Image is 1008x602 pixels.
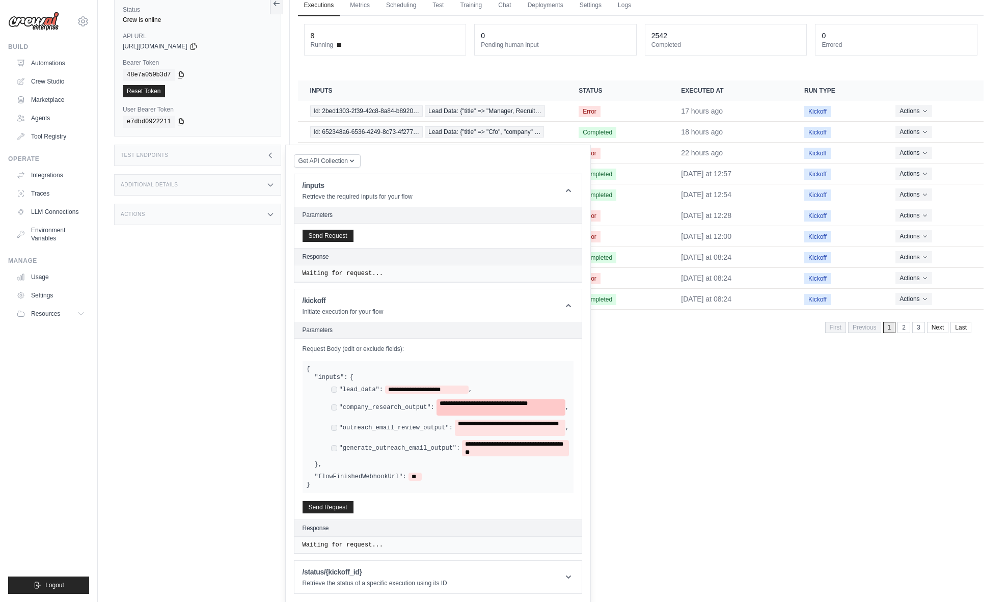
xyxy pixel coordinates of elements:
[895,188,932,201] button: Actions for execution
[565,424,569,432] span: ,
[123,59,273,67] label: Bearer Token
[822,31,826,41] div: 0
[8,155,89,163] div: Operate
[303,326,574,334] h2: Parameters
[425,105,545,117] span: Lead Data: {"title" => "Manager, Recruit…
[294,154,361,168] button: Get API Collection
[895,168,932,180] button: Actions for execution
[123,85,165,97] a: Reset Token
[651,41,801,49] dt: Completed
[804,231,831,242] span: Kickoff
[311,41,334,49] span: Running
[792,80,883,101] th: Run Type
[8,577,89,594] button: Logout
[45,581,64,589] span: Logout
[804,106,831,117] span: Kickoff
[895,230,932,242] button: Actions for execution
[8,43,89,51] div: Build
[123,16,273,24] div: Crew is online
[121,211,145,217] h3: Actions
[681,128,723,136] time: August 19, 2025 at 20:00 PDT
[303,579,447,587] p: Retrieve the status of a specific execution using its ID
[669,80,792,101] th: Executed at
[579,189,616,201] span: Completed
[883,322,896,333] span: 1
[804,210,831,222] span: Kickoff
[579,127,616,138] span: Completed
[579,169,616,180] span: Completed
[12,222,89,247] a: Environment Variables
[310,126,423,138] span: Id: 652348a6-6536-4249-8c73-4f277…
[307,481,310,488] span: }
[12,73,89,90] a: Crew Studio
[339,424,453,432] label: "outreach_email_review_output":
[310,105,555,117] a: View execution details for Id
[950,322,971,333] a: Last
[31,310,60,318] span: Resources
[310,126,555,138] a: View execution details for Id
[897,322,910,333] a: 2
[895,272,932,284] button: Actions for execution
[579,294,616,305] span: Completed
[298,314,984,340] nav: Pagination
[681,295,731,303] time: August 19, 2025 at 08:24 PDT
[681,107,723,115] time: August 19, 2025 at 20:40 PDT
[565,403,569,412] span: ,
[303,230,353,242] button: Send Request
[303,253,329,261] h2: Response
[123,32,273,40] label: API URL
[927,322,949,333] a: Next
[681,232,731,240] time: August 19, 2025 at 12:00 PDT
[339,444,460,452] label: "generate_outreach_email_output":
[848,322,881,333] span: Previous
[681,253,731,261] time: August 19, 2025 at 08:24 PDT
[579,273,601,284] span: Error
[311,31,315,41] div: 8
[310,105,423,117] span: Id: 2bed1303-2f39-42c8-8a84-b8920…
[303,501,353,513] button: Send Request
[12,306,89,322] button: Resources
[315,473,406,481] label: "flowFinishedWebhookUrl":
[121,152,169,158] h3: Test Endpoints
[298,80,984,340] section: Crew executions table
[303,269,574,278] pre: Waiting for request...
[303,295,384,306] h1: /kickoff
[12,287,89,304] a: Settings
[123,69,175,81] code: 48e7a059b3d7
[315,373,348,381] label: "inputs":
[895,147,932,159] button: Actions for execution
[12,269,89,285] a: Usage
[318,460,322,469] span: ,
[12,204,89,220] a: LLM Connections
[481,31,485,41] div: 0
[579,148,601,159] span: Error
[307,366,310,373] span: {
[804,252,831,263] span: Kickoff
[651,31,667,41] div: 2542
[303,180,413,190] h1: /inputs
[804,294,831,305] span: Kickoff
[681,149,723,157] time: August 19, 2025 at 15:29 PDT
[8,12,59,31] img: Logo
[895,105,932,117] button: Actions for execution
[12,167,89,183] a: Integrations
[579,106,601,117] span: Error
[123,42,187,50] span: [URL][DOMAIN_NAME]
[123,116,175,128] code: e7dbd0922211
[12,55,89,71] a: Automations
[804,148,831,159] span: Kickoff
[681,190,731,199] time: August 19, 2025 at 12:54 PDT
[425,126,544,138] span: Lead Data: {"title" => "Cfo", "company" …
[303,524,329,532] h2: Response
[123,105,273,114] label: User Bearer Token
[339,403,434,412] label: "company_research_output":
[303,308,384,316] p: Initiate execution for your flow
[825,322,971,333] nav: Pagination
[303,345,574,353] label: Request Body (edit or exclude fields):
[12,110,89,126] a: Agents
[303,211,574,219] h2: Parameters
[298,80,567,101] th: Inputs
[121,182,178,188] h3: Additional Details
[303,193,413,201] p: Retrieve the required inputs for your flow
[822,41,971,49] dt: Errored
